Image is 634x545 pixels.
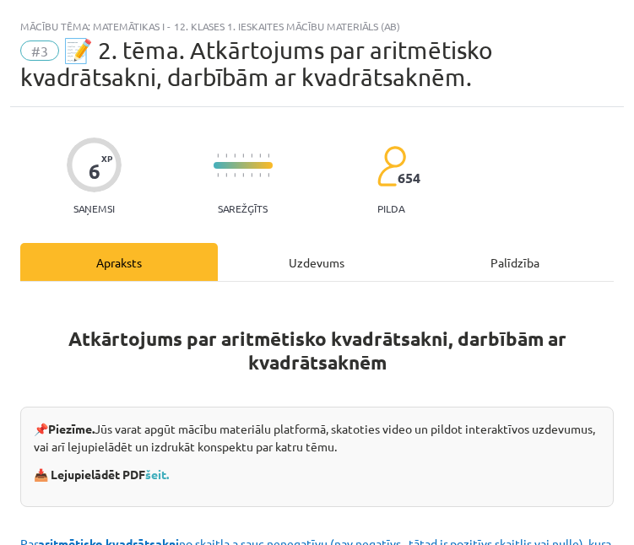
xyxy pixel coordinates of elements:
div: Apraksts [20,243,218,281]
img: icon-short-line-57e1e144782c952c97e751825c79c345078a6d821885a25fce030b3d8c18986b.svg [251,154,252,158]
div: Mācību tēma: Matemātikas i - 12. klases 1. ieskaites mācību materiāls (ab) [20,20,614,32]
img: icon-short-line-57e1e144782c952c97e751825c79c345078a6d821885a25fce030b3d8c18986b.svg [242,154,244,158]
img: icon-short-line-57e1e144782c952c97e751825c79c345078a6d821885a25fce030b3d8c18986b.svg [268,154,269,158]
img: icon-short-line-57e1e144782c952c97e751825c79c345078a6d821885a25fce030b3d8c18986b.svg [217,173,219,177]
img: icon-short-line-57e1e144782c952c97e751825c79c345078a6d821885a25fce030b3d8c18986b.svg [217,154,219,158]
strong: 📥 Lejupielādēt PDF [34,467,171,482]
p: pilda [377,202,404,214]
a: šeit. [145,467,169,482]
img: icon-short-line-57e1e144782c952c97e751825c79c345078a6d821885a25fce030b3d8c18986b.svg [259,173,261,177]
p: Saņemsi [67,202,122,214]
div: Palīdzība [416,243,614,281]
img: icon-short-line-57e1e144782c952c97e751825c79c345078a6d821885a25fce030b3d8c18986b.svg [225,173,227,177]
img: icon-short-line-57e1e144782c952c97e751825c79c345078a6d821885a25fce030b3d8c18986b.svg [268,173,269,177]
img: icon-short-line-57e1e144782c952c97e751825c79c345078a6d821885a25fce030b3d8c18986b.svg [251,173,252,177]
img: icon-short-line-57e1e144782c952c97e751825c79c345078a6d821885a25fce030b3d8c18986b.svg [242,173,244,177]
span: #3 [20,40,59,61]
img: icon-short-line-57e1e144782c952c97e751825c79c345078a6d821885a25fce030b3d8c18986b.svg [234,173,236,177]
div: 6 [89,159,100,183]
img: students-c634bb4e5e11cddfef0936a35e636f08e4e9abd3cc4e673bd6f9a4125e45ecb1.svg [377,145,406,187]
p: 📌 Jūs varat apgūt mācību materiālu platformā, skatoties video un pildot interaktīvos uzdevumus, v... [34,420,600,456]
span: 📝 2. tēma. Atkārtojums par aritmētisko kvadrātsakni, darbībām ar kvadrātsaknēm. [20,36,493,91]
strong: Atkārtojums par aritmētisko kvadrātsakni, darbībām ar kvadrātsaknēm [68,326,566,375]
span: 654 [398,170,420,186]
img: icon-short-line-57e1e144782c952c97e751825c79c345078a6d821885a25fce030b3d8c18986b.svg [225,154,227,158]
img: icon-short-line-57e1e144782c952c97e751825c79c345078a6d821885a25fce030b3d8c18986b.svg [234,154,236,158]
img: icon-short-line-57e1e144782c952c97e751825c79c345078a6d821885a25fce030b3d8c18986b.svg [259,154,261,158]
span: XP [101,154,112,163]
strong: Piezīme. [48,421,95,436]
p: Sarežģīts [218,202,268,214]
div: Uzdevums [218,243,415,281]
